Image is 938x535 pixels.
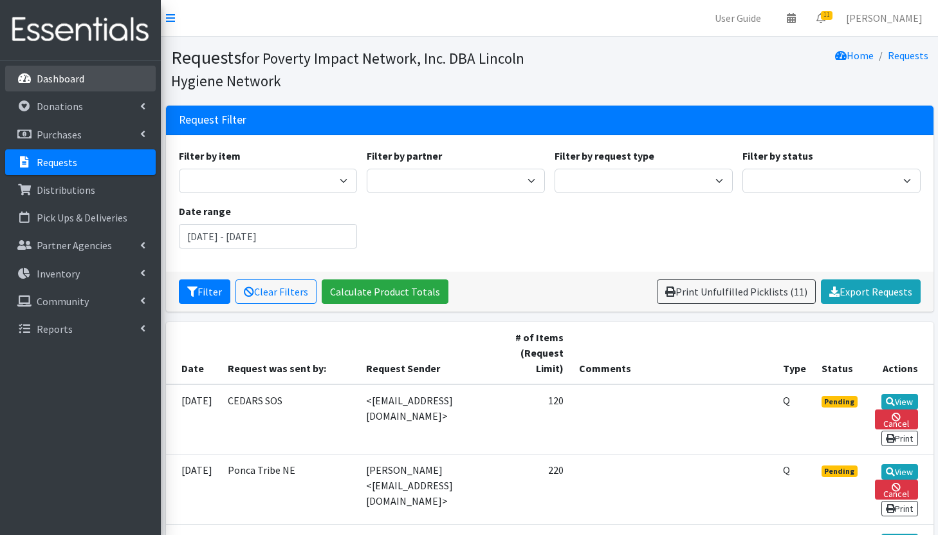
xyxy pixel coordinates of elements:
a: Print [881,431,918,446]
a: Cancel [875,409,917,429]
abbr: Quantity [783,464,790,476]
label: Filter by request type [555,148,654,164]
td: <[EMAIL_ADDRESS][DOMAIN_NAME]> [358,384,506,455]
a: Partner Agencies [5,232,156,258]
a: Purchases [5,122,156,147]
button: Filter [179,279,230,304]
a: Print Unfulfilled Picklists (11) [657,279,816,304]
a: 11 [806,5,836,31]
a: Dashboard [5,66,156,91]
th: Comments [571,322,775,384]
span: Pending [822,396,858,408]
td: [PERSON_NAME] <[EMAIL_ADDRESS][DOMAIN_NAME]> [358,455,506,524]
th: Status [814,322,868,384]
td: 120 [506,384,571,455]
a: Community [5,288,156,314]
td: 220 [506,455,571,524]
th: # of Items (Request Limit) [506,322,571,384]
th: Request Sender [358,322,506,384]
a: Home [835,49,874,62]
a: View [881,394,918,409]
abbr: Quantity [783,394,790,407]
a: View [881,464,918,480]
a: Inventory [5,261,156,286]
p: Community [37,295,89,308]
a: Requests [888,49,928,62]
td: Ponca Tribe NE [220,455,359,524]
label: Filter by item [179,148,241,164]
small: for Poverty Impact Network, Inc. DBA Lincoln Hygiene Network [171,49,524,90]
a: Reports [5,316,156,342]
a: Distributions [5,177,156,203]
a: Print [881,501,918,516]
h3: Request Filter [179,113,246,127]
label: Filter by status [742,148,813,164]
input: January 1, 2011 - December 31, 2011 [179,224,357,249]
label: Date range [179,203,231,219]
a: Pick Ups & Deliveries [5,205,156,230]
p: Distributions [37,183,95,196]
h1: Requests [171,46,545,91]
td: [DATE] [166,384,220,455]
a: User Guide [704,5,771,31]
a: Requests [5,149,156,175]
p: Dashboard [37,72,84,85]
a: Clear Filters [235,279,317,304]
a: [PERSON_NAME] [836,5,933,31]
p: Purchases [37,128,82,141]
p: Pick Ups & Deliveries [37,211,127,224]
p: Requests [37,156,77,169]
td: CEDARS SOS [220,384,359,455]
p: Partner Agencies [37,239,112,252]
p: Reports [37,323,73,335]
th: Request was sent by: [220,322,359,384]
img: HumanEssentials [5,8,156,52]
th: Actions [867,322,933,384]
a: Donations [5,93,156,119]
th: Type [775,322,814,384]
label: Filter by partner [367,148,442,164]
a: Export Requests [821,279,921,304]
td: [DATE] [166,455,220,524]
th: Date [166,322,220,384]
p: Inventory [37,267,80,280]
a: Calculate Product Totals [322,279,448,304]
a: Cancel [875,480,917,500]
span: Pending [822,465,858,477]
span: 11 [821,11,832,20]
p: Donations [37,100,83,113]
